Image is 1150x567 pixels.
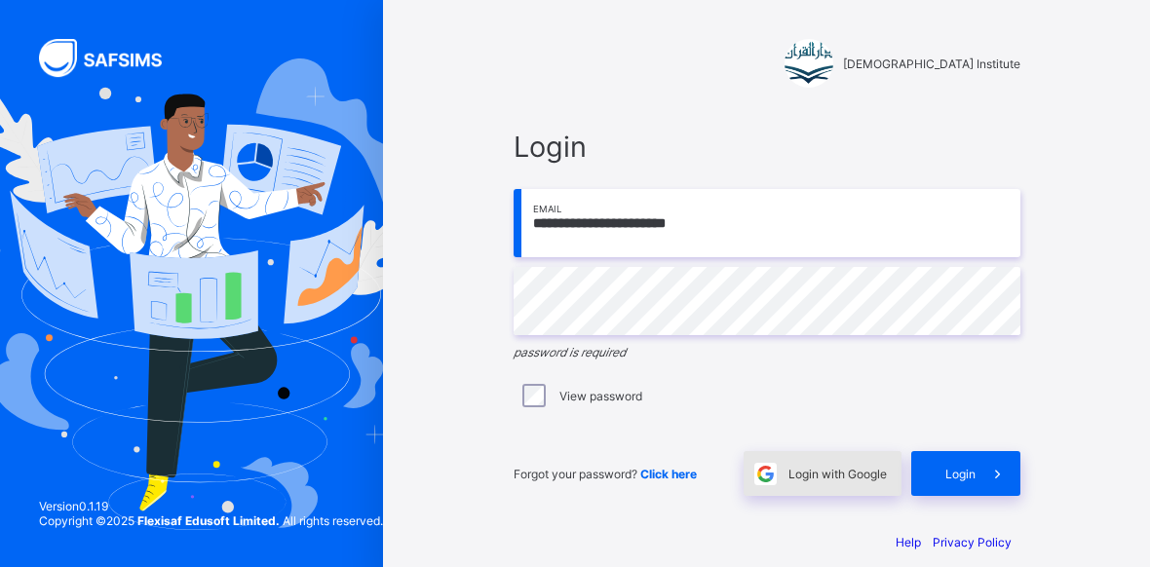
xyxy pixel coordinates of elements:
[39,39,185,77] img: SAFSIMS Logo
[843,57,1020,71] span: [DEMOGRAPHIC_DATA] Institute
[896,535,921,549] a: Help
[788,467,887,481] span: Login with Google
[754,463,777,485] img: google.396cfc9801f0270233282035f929180a.svg
[933,535,1012,549] a: Privacy Policy
[514,467,697,481] span: Forgot your password?
[39,499,383,513] span: Version 0.1.19
[39,513,383,528] span: Copyright © 2025 All rights reserved.
[137,513,280,528] strong: Flexisaf Edusoft Limited.
[514,130,1020,164] span: Login
[514,345,626,359] em: password is required
[945,467,976,481] span: Login
[640,467,697,481] a: Click here
[559,389,642,403] label: View password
